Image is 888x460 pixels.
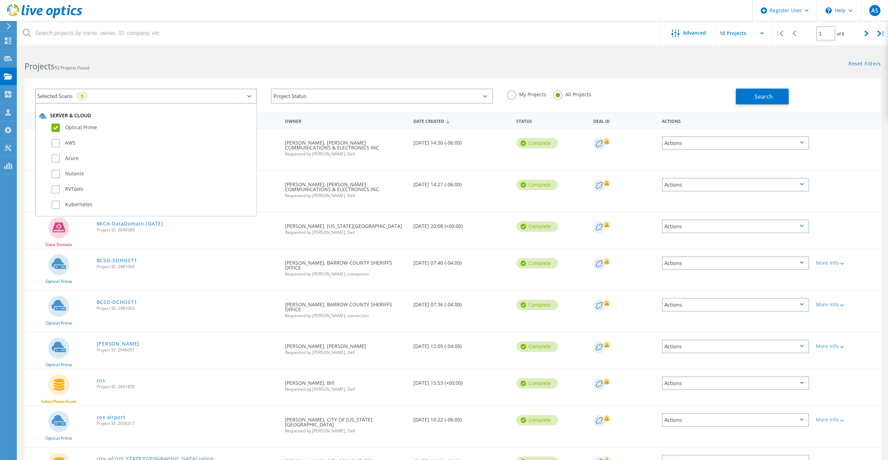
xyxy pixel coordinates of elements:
div: More Info [816,344,877,349]
label: Nutanix [51,170,253,178]
span: Project ID: 2941878 [97,385,278,389]
span: 52 Projects Found [55,65,89,71]
div: 1 [76,91,88,101]
div: [DATE] 15:53 (+00:00) [410,369,513,392]
div: Actions [662,340,809,353]
span: Optical Prime [46,279,72,284]
div: Complete [516,341,558,352]
div: Selected Scans [35,89,257,104]
div: [PERSON_NAME], CITY OF [US_STATE][GEOGRAPHIC_DATA] [281,406,410,440]
div: [DATE] 14:27 (-06:00) [410,171,513,194]
div: [DATE] 12:05 (-04:00) [410,333,513,356]
span: Isilon/PowerScale [41,399,77,404]
span: Optical Prime [46,363,72,367]
b: Projects [25,61,55,72]
label: Optical Prime [51,124,253,132]
div: Actions [662,298,809,312]
div: Deal Id [590,114,658,127]
a: Reset Filters [848,61,881,67]
label: AWS [51,139,253,147]
a: BCSO-DCHOST1 [97,300,137,305]
label: All Projects [553,90,591,97]
span: Requested by [PERSON_NAME], Dell [285,387,406,391]
span: of 6 [837,31,844,37]
div: Date Created [410,114,513,127]
span: Project ID: 3049389 [97,228,278,232]
span: Requested by [PERSON_NAME], connection [285,314,406,318]
a: BCSO-SOHOST1 [97,258,137,263]
svg: \n [825,7,832,14]
div: [PERSON_NAME], [PERSON_NAME] [281,333,410,362]
div: Complete [516,258,558,269]
div: [PERSON_NAME], BARROW COUNTY SHERIFFS OFFICE [281,249,410,283]
div: Complete [516,180,558,190]
span: Data Domain [46,243,72,247]
div: | [772,21,787,46]
div: [PERSON_NAME], BARROW COUNTY SHERIFFS OFFICE [281,291,410,325]
span: Project ID: 2981004 [97,265,278,269]
div: Complete [516,415,558,425]
span: Requested by [PERSON_NAME], Dell [285,194,406,198]
span: Advanced [683,30,706,35]
span: Project ID: 2981003 [97,306,278,311]
div: Project Status [271,89,493,104]
span: Requested by [PERSON_NAME], Dell [285,350,406,355]
div: Actions [658,114,812,127]
div: More Info [816,417,877,422]
div: More Info [816,302,877,307]
button: Search [736,89,789,104]
div: Actions [662,376,809,390]
label: My Projects [507,90,546,97]
div: [DATE] 14:30 (-06:00) [410,129,513,152]
div: [DATE] 07:40 (-04:00) [410,249,513,272]
div: [DATE] 07:36 (-04:00) [410,291,513,314]
div: Complete [516,221,558,232]
div: Actions [662,136,809,150]
div: Complete [516,300,558,310]
span: Requested by [PERSON_NAME], Dell [285,429,406,433]
span: AS [871,8,878,13]
label: Kubernetes [51,201,253,209]
div: More Info [816,260,877,265]
span: Requested by [PERSON_NAME], connection [285,272,406,276]
span: Search [755,93,773,100]
div: [DATE] 20:08 (+00:00) [410,212,513,236]
span: Requested by [PERSON_NAME], Dell [285,152,406,156]
div: Owner [281,114,410,127]
div: Complete [516,138,558,148]
div: [PERSON_NAME], [PERSON_NAME] COMMUNICATIONS & ELECTRONICS INC [281,129,410,163]
div: | [874,21,888,46]
div: [PERSON_NAME], Bill [281,369,410,398]
div: [PERSON_NAME], [US_STATE][GEOGRAPHIC_DATA] [281,212,410,242]
label: Azure [51,154,253,163]
div: Actions [662,413,809,427]
span: Optical Prime [46,321,72,325]
span: Optical Prime [46,436,72,440]
div: Actions [662,178,809,191]
div: [PERSON_NAME], [PERSON_NAME] COMMUNICATIONS & ELECTRONICS INC [281,171,410,205]
a: [PERSON_NAME] [97,341,139,346]
div: [DATE] 10:22 (-06:00) [410,406,513,429]
div: Complete [516,378,558,389]
span: Project ID: 2946051 [97,348,278,352]
a: cos airport [97,415,126,420]
div: Server & Cloud [39,112,253,119]
div: Actions [662,256,809,270]
a: MICA-DataDomain-[DATE] [97,221,163,226]
div: Status [513,114,590,127]
a: cos [97,378,105,383]
a: Live Optics Dashboard [7,15,82,20]
div: Actions [662,219,809,233]
span: Project ID: 2938317 [97,421,278,426]
label: RVTools [51,185,253,194]
span: Requested by [PERSON_NAME], Dell [285,230,406,235]
input: Search projects by name, owner, ID, company, etc [18,21,661,46]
